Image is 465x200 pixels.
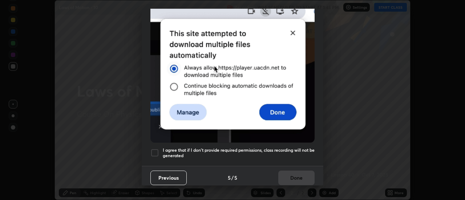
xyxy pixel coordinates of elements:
h4: 5 [228,174,231,181]
h5: I agree that if I don't provide required permissions, class recording will not be generated [163,147,315,159]
h4: / [231,174,234,181]
button: Previous [150,171,187,185]
h4: 5 [234,174,237,181]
